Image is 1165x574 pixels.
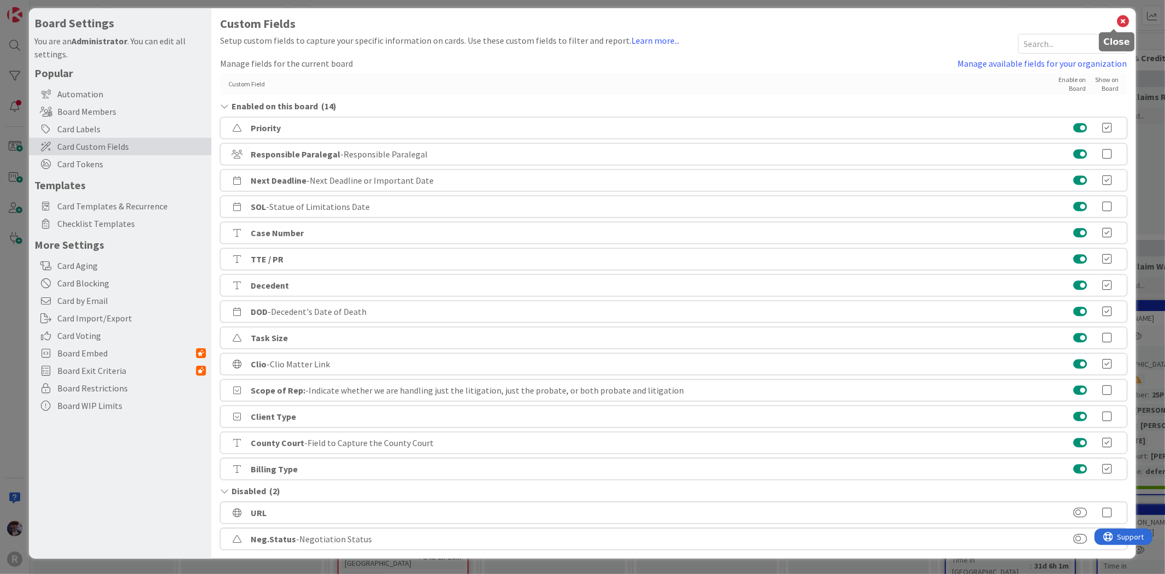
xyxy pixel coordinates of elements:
[220,17,1127,31] h1: Custom Fields
[251,306,268,317] b: DOD
[251,464,298,475] b: Billing Type
[631,35,679,46] a: Learn more...
[29,397,211,414] div: Board WIP Limits
[958,57,1127,70] a: Manage available fields for your organization
[266,201,370,212] span: - Statue of Limitations Date
[29,103,211,120] div: Board Members
[1103,37,1130,47] h5: Close
[296,534,372,544] span: - Negotiation Status
[304,437,434,448] span: - Field to Capture the County Court
[306,175,434,186] span: - Next Deadline or Important Date
[29,85,211,103] div: Automation
[267,359,330,370] span: - Clio Matter Link
[57,200,206,213] span: Card Templates & Recurrence
[251,411,296,422] b: Client Type
[251,359,267,370] b: Clio
[268,306,366,317] span: - Decedent's Date of Death
[1048,75,1086,93] div: Enable on Board
[251,332,288,343] b: Task Size
[340,149,428,160] span: - Responsible Paralegal
[34,238,206,251] h5: More Settings
[251,254,283,265] b: TTE / PR
[29,257,211,274] div: Card Aging
[57,157,206,171] span: Card Tokens
[251,122,281,133] b: Priority
[57,329,206,342] span: Card Voting
[220,34,679,54] div: Setup custom fields to capture your specific information on cards. Use these custom fields to fil...
[57,382,206,395] span: Board Restrictions
[232,99,318,113] span: Enabled on this board
[57,217,206,230] span: Checklist Templates
[251,175,306,186] b: Next Deadline
[29,274,211,292] div: Card Blocking
[57,364,196,377] span: Board Exit Criteria
[29,309,211,327] div: Card Import/Export
[321,99,336,113] span: ( 14 )
[1092,75,1119,93] div: Show on Board
[57,347,196,360] span: Board Embed
[228,80,1042,89] div: Custom Field
[251,227,304,238] b: Case Number
[72,36,127,46] b: Administrator
[251,507,267,518] b: URL
[269,484,280,497] span: ( 2 )
[251,201,266,212] b: SOL
[251,534,296,544] b: Neg.Status
[220,57,957,70] div: Manage fields for the current board
[34,16,206,30] h4: Board Settings
[57,294,206,307] span: Card by Email
[34,34,206,61] div: You are an . You can edit all settings.
[34,178,206,192] h5: Templates
[34,66,206,80] h5: Popular
[232,484,266,497] span: Disabled
[251,437,304,448] b: County Court
[251,149,340,160] b: Responsible Paralegal
[23,2,50,15] span: Support
[1018,34,1127,54] input: Search...
[57,140,206,153] span: Card Custom Fields
[251,385,305,396] b: Scope of Rep:
[251,280,289,291] b: Decedent
[305,385,684,396] span: - Indicate whether we are handling just the litigation, just the probate, or both probate and lit...
[29,120,211,138] div: Card Labels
